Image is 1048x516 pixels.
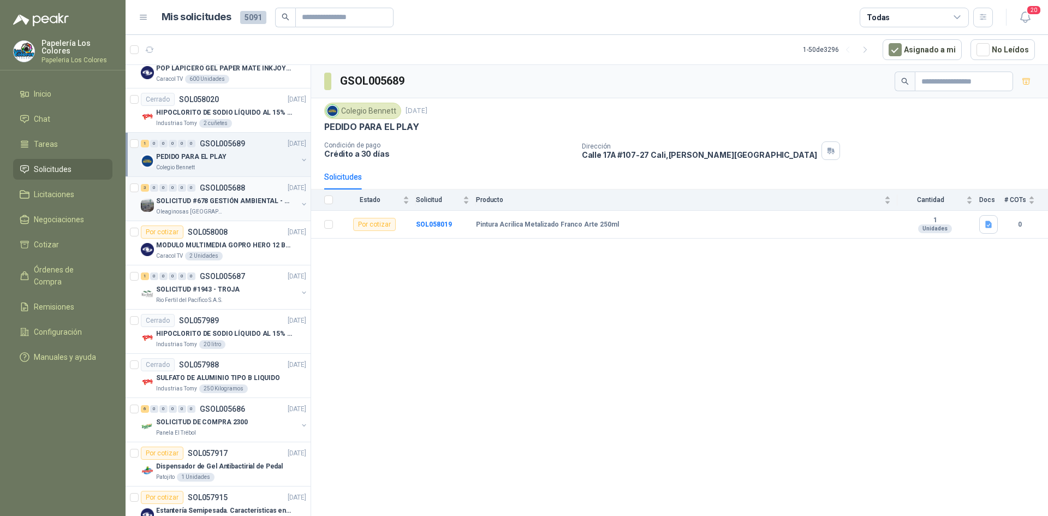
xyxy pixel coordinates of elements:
[476,221,619,229] b: Pintura Acrilica Metalizado Franco Arte 250ml
[141,314,175,327] div: Cerrado
[416,189,476,211] th: Solicitud
[406,106,427,116] p: [DATE]
[141,137,308,172] a: 1 0 0 0 0 0 GSOL005689[DATE] Company LogoPEDIDO PARA EL PLAYColegio Bennett
[13,259,112,292] a: Órdenes de Compra
[141,331,154,345] img: Company Logo
[126,44,311,88] a: Por cotizarSOL058021[DATE] Company LogoPOP LAPICERO GEL PAPER MATE INKJOY 0.7 (Revisar el adjunto...
[159,184,168,192] div: 0
[970,39,1035,60] button: No Leídos
[150,405,158,413] div: 0
[141,402,308,437] a: 6 0 0 0 0 0 GSOL005686[DATE] Company LogoSOLICITUD DE COMPRA 2300Panela El Trébol
[188,449,228,457] p: SOL057917
[34,351,96,363] span: Manuales y ayuda
[156,461,283,472] p: Dispensador de Gel Antibactirial de Pedal
[897,196,964,204] span: Cantidad
[150,140,158,147] div: 0
[200,140,245,147] p: GSOL005689
[141,420,154,433] img: Company Logo
[159,140,168,147] div: 0
[156,207,225,216] p: Oleaginosas [GEOGRAPHIC_DATA][PERSON_NAME]
[13,13,69,26] img: Logo peakr
[141,226,183,239] div: Por cotizar
[141,464,154,477] img: Company Logo
[156,329,292,339] p: HIPOCLORITO DE SODIO LÍQUIDO AL 15% CONT NETO 20L
[188,228,228,236] p: SOL058008
[126,221,311,265] a: Por cotizarSOL058008[DATE] Company LogoMODULO MULTIMEDIA GOPRO HERO 12 BLACKCaracol TV2 Unidades
[162,9,231,25] h1: Mis solicitudes
[169,272,177,280] div: 0
[156,384,197,393] p: Industrias Tomy
[141,110,154,123] img: Company Logo
[177,473,215,482] div: 1 Unidades
[1026,5,1041,15] span: 20
[288,227,306,238] p: [DATE]
[340,73,406,90] h3: GSOL005689
[156,429,196,437] p: Panela El Trébol
[141,358,175,371] div: Cerrado
[199,384,248,393] div: 250 Kilogramos
[34,213,84,226] span: Negociaciones
[897,189,979,211] th: Cantidad
[126,310,311,354] a: CerradoSOL057989[DATE] Company LogoHIPOCLORITO DE SODIO LÍQUIDO AL 15% CONT NETO 20LIndustrias To...
[240,11,266,24] span: 5091
[288,271,306,282] p: [DATE]
[34,301,74,313] span: Remisiones
[199,119,232,128] div: 2 cuñetes
[187,140,195,147] div: 0
[178,405,186,413] div: 0
[13,322,112,342] a: Configuración
[200,405,245,413] p: GSOL005686
[1004,189,1048,211] th: # COTs
[156,473,175,482] p: Patojito
[141,140,149,147] div: 1
[34,264,102,288] span: Órdenes de Compra
[288,183,306,193] p: [DATE]
[169,405,177,413] div: 0
[13,296,112,317] a: Remisiones
[185,252,223,260] div: 2 Unidades
[288,139,306,149] p: [DATE]
[1004,220,1035,230] b: 0
[178,140,186,147] div: 0
[282,13,289,21] span: search
[126,442,311,487] a: Por cotizarSOL057917[DATE] Company LogoDispensador de Gel Antibactirial de PedalPatojito1 Unidades
[141,184,149,192] div: 3
[159,272,168,280] div: 0
[187,405,195,413] div: 0
[288,448,306,459] p: [DATE]
[34,326,82,338] span: Configuración
[803,41,874,58] div: 1 - 50 de 3296
[476,196,882,204] span: Producto
[901,78,909,85] span: search
[34,138,58,150] span: Tareas
[13,234,112,255] a: Cotizar
[13,134,112,155] a: Tareas
[156,163,195,172] p: Colegio Bennett
[141,181,308,216] a: 3 0 0 0 0 0 GSOL005688[DATE] Company LogoSOLICITUD #678 GESTIÓN AMBIENTAL - TUMACOOleaginosas [GE...
[353,218,396,231] div: Por cotizar
[141,447,183,460] div: Por cotizar
[150,272,158,280] div: 0
[141,376,154,389] img: Company Logo
[156,252,183,260] p: Caracol TV
[34,113,50,125] span: Chat
[179,317,219,324] p: SOL057989
[979,189,1004,211] th: Docs
[200,272,245,280] p: GSOL005687
[416,221,452,228] a: SOL058019
[169,140,177,147] div: 0
[126,354,311,398] a: CerradoSOL057988[DATE] Company LogoSULFATO DE ALUMINIO TIPO B LIQUIDOIndustrias Tomy250 Kilogramos
[13,347,112,367] a: Manuales y ayuda
[141,243,154,256] img: Company Logo
[156,152,227,162] p: PEDIDO PARA EL PLAY
[288,404,306,414] p: [DATE]
[156,296,223,305] p: Rio Fertil del Pacífico S.A.S.
[582,143,818,150] p: Dirección
[156,196,292,206] p: SOLICITUD #678 GESTIÓN AMBIENTAL - TUMACO
[156,340,197,349] p: Industrias Tomy
[897,216,973,225] b: 1
[416,196,461,204] span: Solicitud
[141,93,175,106] div: Cerrado
[156,108,292,118] p: HIPOCLORITO DE SODIO LÍQUIDO AL 15% CONT NETO 20L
